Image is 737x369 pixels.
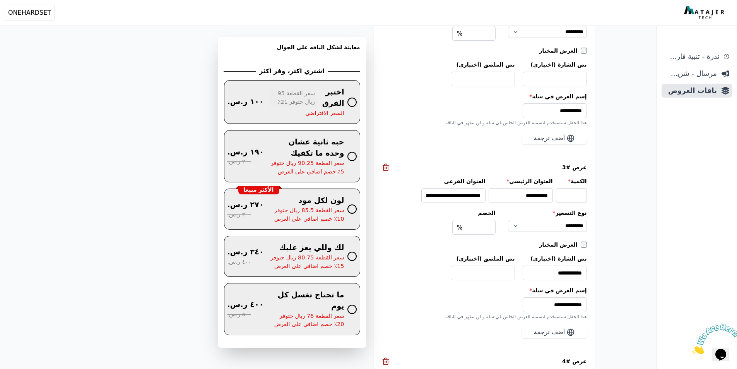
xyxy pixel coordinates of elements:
[270,290,344,312] span: ما تحتاج تغسل كل يوم
[489,177,553,185] label: العنوان الرئيسي
[270,89,316,106] span: سعر القطعة 95 ريال حتوفر 21٪
[227,299,264,311] span: ٤٠٠ ر.س.
[451,61,515,69] label: نص الملصق (اختياري)
[522,132,587,144] button: أضف ترجمة
[227,258,251,266] span: ٤٠٠ ر.س.
[421,177,486,185] label: العنوان الفرعي
[270,159,344,176] span: سعر القطعة 90.25 ريال حتوفر 5٪ خصم اضافي على العرض
[382,163,587,171] div: عرض #3
[382,287,587,294] label: إسم العرض في سلة
[457,29,463,38] span: %
[382,120,587,126] div: هذا الحقل سيستخدم لتسمية العرض الخاص في سلة و لن يظهر في الباقة
[8,10,25,23] button: $i18n('chat', 'chat_widget')
[523,255,587,263] label: نص الشارة (اختياري)
[522,326,587,338] button: أضف ترجمة
[227,247,264,258] span: ٣٤٠ ر.س.
[452,209,496,217] label: الخصم
[539,47,581,55] label: العرض المختار
[689,321,737,357] iframe: chat widget
[227,211,251,219] span: ٣٠٠ ر.س.
[457,223,463,232] span: %
[224,43,360,60] h3: معاينة لشكل الباقه علي الجوال
[534,134,565,143] span: أضف ترجمة
[382,314,587,320] div: هذا الحقل سيستخدم لتسمية العرض الخاص في سلة و لن يظهر في الباقة
[534,328,565,337] span: أضف ترجمة
[305,109,344,118] span: السعر الافتراضي
[665,51,719,62] span: ندرة - تنبية قارب علي النفاذ
[227,96,264,108] span: ١٠٠ ر.س.
[451,255,515,263] label: نص الملصق (اختياري)
[5,5,55,21] button: ONEHARDSET
[227,199,264,211] span: ٢٧٠ ر.س.
[382,93,587,100] label: إسم العرض في سلة
[665,85,717,96] span: باقات العروض
[279,242,344,254] span: لك وللي يعز عليك
[256,67,327,76] h2: اشتري اكثر، وفر اكثر
[320,87,344,109] span: اختبر الفرق
[270,312,344,329] span: سعر القطعة 76 ريال حتوفر 20٪ خصم اضافي على العرض
[665,68,717,79] span: مرسال - شريط دعاية
[523,61,587,69] label: نص الشارة (اختياري)
[8,8,51,17] span: ONEHARDSET
[270,206,344,223] span: سعر القطعة 85.5 ريال حتوفر 10٪ خصم اضافي على العرض
[539,241,581,249] label: العرض المختار
[238,186,279,194] div: الأكثر مبيعا
[270,137,344,159] span: حبه ثانية عشان وحده ما تكفيك
[556,177,587,185] label: الكمية
[508,209,587,217] label: نوع التسعير
[684,6,726,20] img: MatajerTech Logo
[3,3,51,34] img: الدردشة الملفتة للإنتباه
[382,357,587,365] div: عرض #4
[227,158,251,166] span: ٢٠٠ ر.س.
[227,311,251,319] span: ٥٠٠ ر.س.
[270,254,344,270] span: سعر القطعة 80.75 ريال حتوفر 15٪ خصم اضافي على العرض
[298,195,344,206] span: لون لكل مود
[227,147,264,158] span: ١٩٠ ر.س.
